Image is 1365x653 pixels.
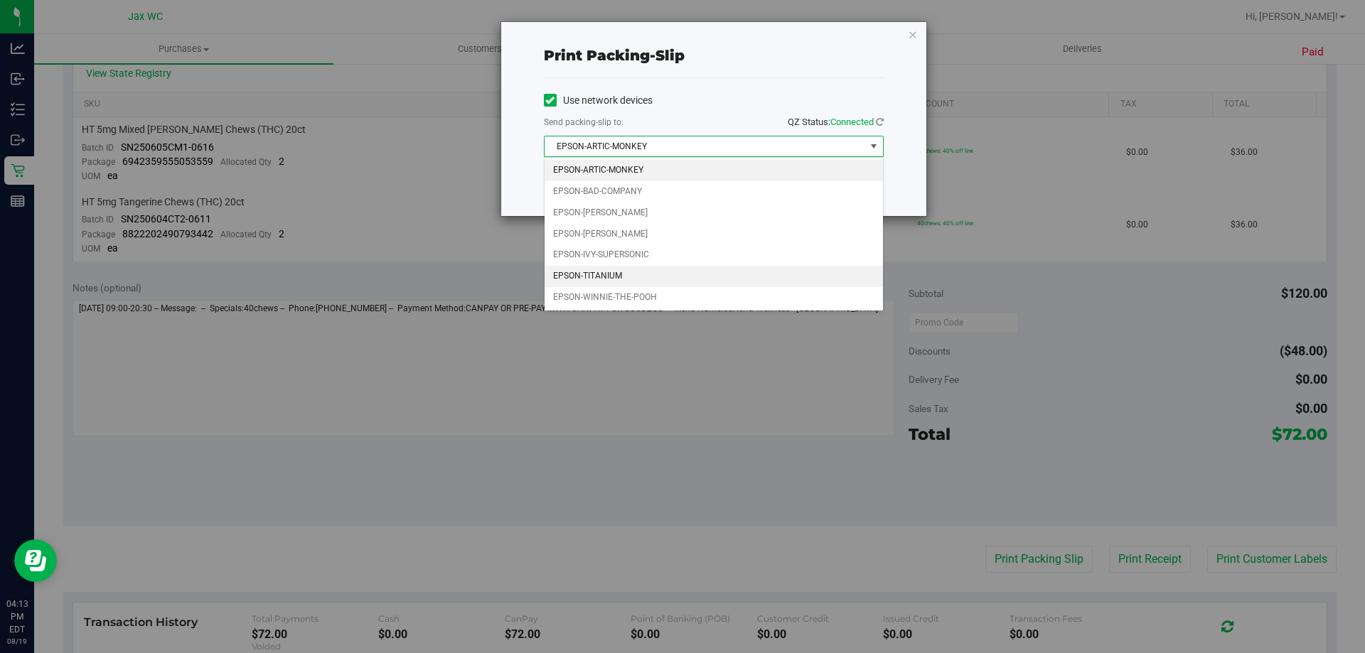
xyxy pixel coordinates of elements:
[864,136,882,156] span: select
[544,93,653,108] label: Use network devices
[545,287,883,308] li: EPSON-WINNIE-THE-POOH
[545,244,883,266] li: EPSON-IVY-SUPERSONIC
[544,47,685,64] span: Print packing-slip
[544,116,623,129] label: Send packing-slip to:
[788,117,884,127] span: QZ Status:
[545,160,883,181] li: EPSON-ARTIC-MONKEY
[14,539,57,582] iframe: Resource center
[545,224,883,245] li: EPSON-[PERSON_NAME]
[545,266,883,287] li: EPSON-TITANIUM
[545,136,865,156] span: EPSON-ARTIC-MONKEY
[545,181,883,203] li: EPSON-BAD-COMPANY
[830,117,874,127] span: Connected
[545,203,883,224] li: EPSON-[PERSON_NAME]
